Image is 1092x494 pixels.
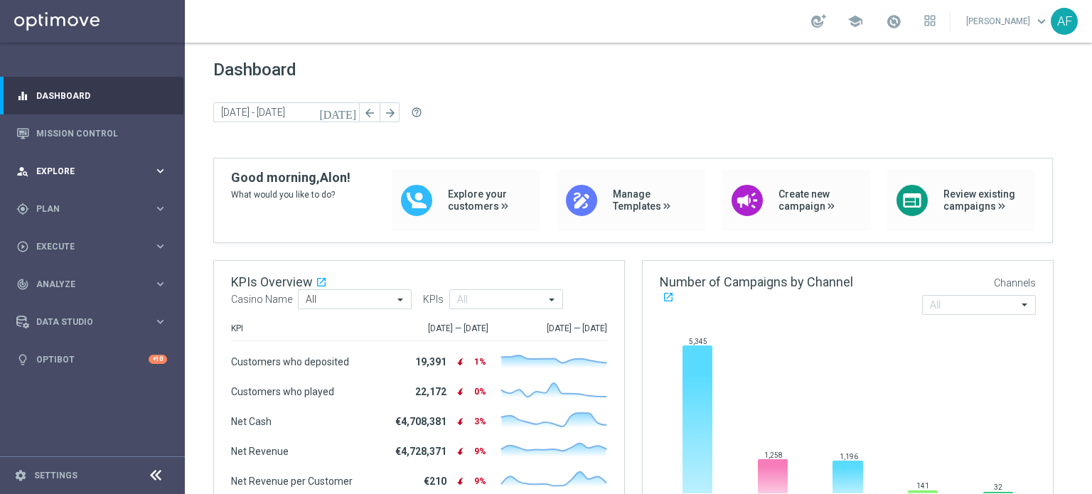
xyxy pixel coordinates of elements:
div: Data Studio [16,316,154,328]
i: keyboard_arrow_right [154,202,167,215]
div: Optibot [16,340,167,378]
button: Mission Control [16,128,168,139]
span: Data Studio [36,318,154,326]
div: Execute [16,240,154,253]
div: Explore [16,165,154,178]
a: Settings [34,471,77,480]
i: person_search [16,165,29,178]
div: AF [1051,8,1078,35]
i: keyboard_arrow_right [154,315,167,328]
i: keyboard_arrow_right [154,240,167,253]
div: Plan [16,203,154,215]
div: Analyze [16,278,154,291]
button: gps_fixed Plan keyboard_arrow_right [16,203,168,215]
span: Analyze [36,280,154,289]
i: play_circle_outline [16,240,29,253]
span: Plan [36,205,154,213]
a: Dashboard [36,77,167,114]
i: track_changes [16,278,29,291]
span: keyboard_arrow_down [1034,14,1049,29]
i: settings [14,469,27,482]
button: lightbulb Optibot +10 [16,354,168,365]
a: Mission Control [36,114,167,152]
a: [PERSON_NAME]keyboard_arrow_down [965,11,1051,32]
div: +10 [149,355,167,364]
button: track_changes Analyze keyboard_arrow_right [16,279,168,290]
div: Dashboard [16,77,167,114]
button: play_circle_outline Execute keyboard_arrow_right [16,241,168,252]
div: Mission Control [16,114,167,152]
i: keyboard_arrow_right [154,164,167,178]
span: Explore [36,167,154,176]
button: equalizer Dashboard [16,90,168,102]
button: Data Studio keyboard_arrow_right [16,316,168,328]
i: equalizer [16,90,29,102]
i: lightbulb [16,353,29,366]
span: Execute [36,242,154,251]
i: keyboard_arrow_right [154,277,167,291]
i: gps_fixed [16,203,29,215]
span: school [847,14,863,29]
a: Optibot [36,340,149,378]
button: person_search Explore keyboard_arrow_right [16,166,168,177]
